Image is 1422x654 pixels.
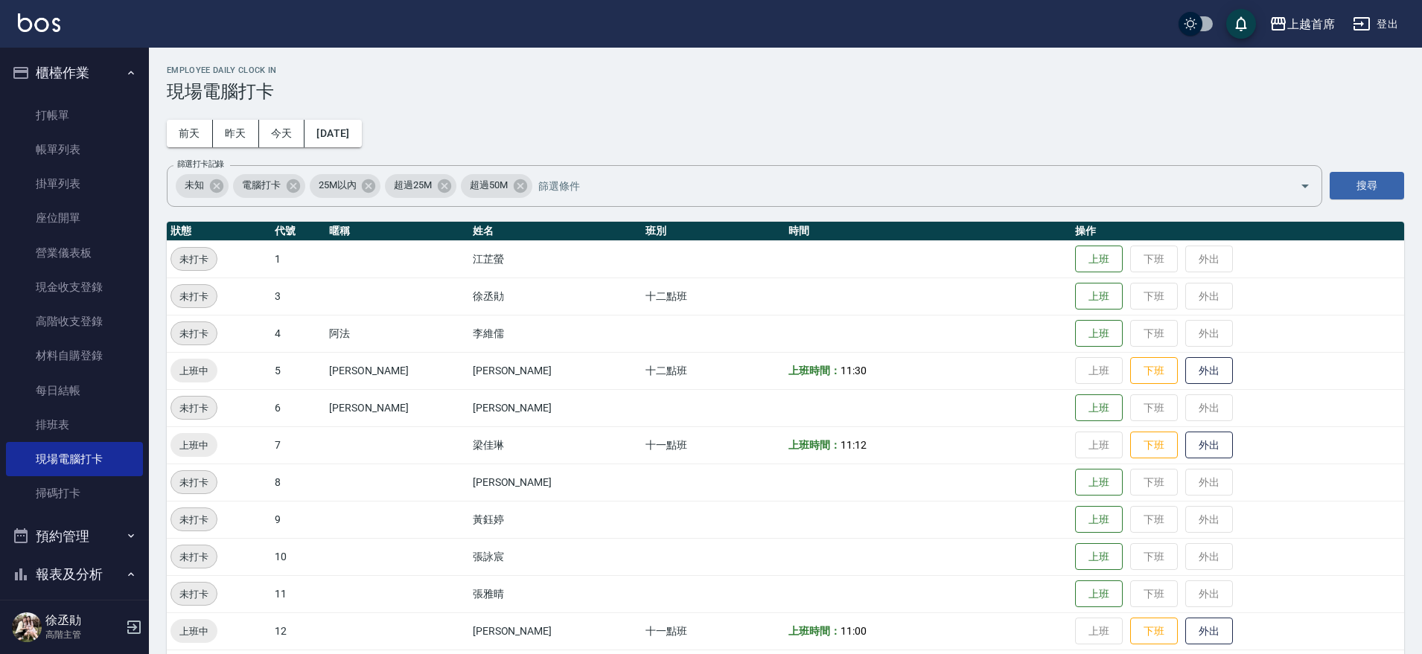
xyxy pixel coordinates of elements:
[788,439,841,451] b: 上班時間：
[271,464,325,501] td: 8
[170,363,217,379] span: 上班中
[841,625,867,637] span: 11:00
[1226,9,1256,39] button: save
[18,13,60,32] img: Logo
[325,315,469,352] td: 阿法
[1075,394,1123,422] button: 上班
[167,222,271,241] th: 狀態
[171,475,217,490] span: 未打卡
[1185,432,1233,459] button: 外出
[271,538,325,575] td: 10
[271,222,325,241] th: 代號
[6,476,143,510] a: 掃碼打卡
[1130,618,1178,645] button: 下班
[310,174,381,198] div: 25M以內
[171,400,217,416] span: 未打卡
[461,178,517,193] span: 超過50M
[233,174,305,198] div: 電腦打卡
[1130,432,1178,459] button: 下班
[469,222,642,241] th: 姓名
[6,98,143,132] a: 打帳單
[1330,172,1404,199] button: 搜尋
[1293,174,1317,198] button: Open
[469,389,642,426] td: [PERSON_NAME]
[469,612,642,650] td: [PERSON_NAME]
[310,178,366,193] span: 25M以內
[1287,15,1335,33] div: 上越首席
[642,222,785,241] th: 班別
[6,304,143,339] a: 高階收支登錄
[6,600,143,634] a: 報表目錄
[167,81,1404,102] h3: 現場電腦打卡
[1075,469,1123,496] button: 上班
[171,326,217,342] span: 未打卡
[1185,618,1233,645] button: 外出
[233,178,290,193] span: 電腦打卡
[469,240,642,278] td: 江芷螢
[176,178,213,193] span: 未知
[171,289,217,304] span: 未打卡
[1185,357,1233,385] button: 外出
[385,174,456,198] div: 超過25M
[461,174,532,198] div: 超過50M
[1071,222,1404,241] th: 操作
[271,575,325,612] td: 11
[642,612,785,650] td: 十一點班
[167,120,213,147] button: 前天
[1075,543,1123,571] button: 上班
[45,613,121,628] h5: 徐丞勛
[171,586,217,602] span: 未打卡
[6,517,143,556] button: 預約管理
[176,174,229,198] div: 未知
[45,628,121,641] p: 高階主管
[6,374,143,408] a: 每日結帳
[6,408,143,442] a: 排班表
[642,352,785,389] td: 十二點班
[325,389,469,426] td: [PERSON_NAME]
[469,352,642,389] td: [PERSON_NAME]
[305,120,361,147] button: [DATE]
[6,236,143,270] a: 營業儀表板
[271,352,325,389] td: 5
[1263,9,1341,39] button: 上越首席
[271,612,325,650] td: 12
[6,555,143,594] button: 報表及分析
[271,278,325,315] td: 3
[167,65,1404,75] h2: Employee Daily Clock In
[841,439,867,451] span: 11:12
[469,315,642,352] td: 李維儒
[271,426,325,464] td: 7
[325,352,469,389] td: [PERSON_NAME]
[271,501,325,538] td: 9
[469,464,642,501] td: [PERSON_NAME]
[6,54,143,92] button: 櫃檯作業
[841,365,867,376] span: 11:30
[1075,320,1123,347] button: 上班
[788,365,841,376] b: 上班時間：
[325,222,469,241] th: 暱稱
[170,437,217,453] span: 上班中
[385,178,441,193] span: 超過25M
[1075,506,1123,533] button: 上班
[6,132,143,167] a: 帳單列表
[6,167,143,201] a: 掛單列表
[6,270,143,304] a: 現金收支登錄
[1347,10,1404,38] button: 登出
[177,158,224,170] label: 篩選打卡記錄
[1130,357,1178,385] button: 下班
[259,120,305,147] button: 今天
[469,501,642,538] td: 黃鈺婷
[1075,580,1123,608] button: 上班
[271,389,325,426] td: 6
[213,120,259,147] button: 昨天
[535,173,1274,199] input: 篩選條件
[1075,246,1123,273] button: 上班
[6,201,143,235] a: 座位開單
[788,625,841,637] b: 上班時間：
[171,251,217,267] span: 未打卡
[469,278,642,315] td: 徐丞勛
[469,426,642,464] td: 梁佳琳
[12,612,42,642] img: Person
[1075,283,1123,310] button: 上班
[271,315,325,352] td: 4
